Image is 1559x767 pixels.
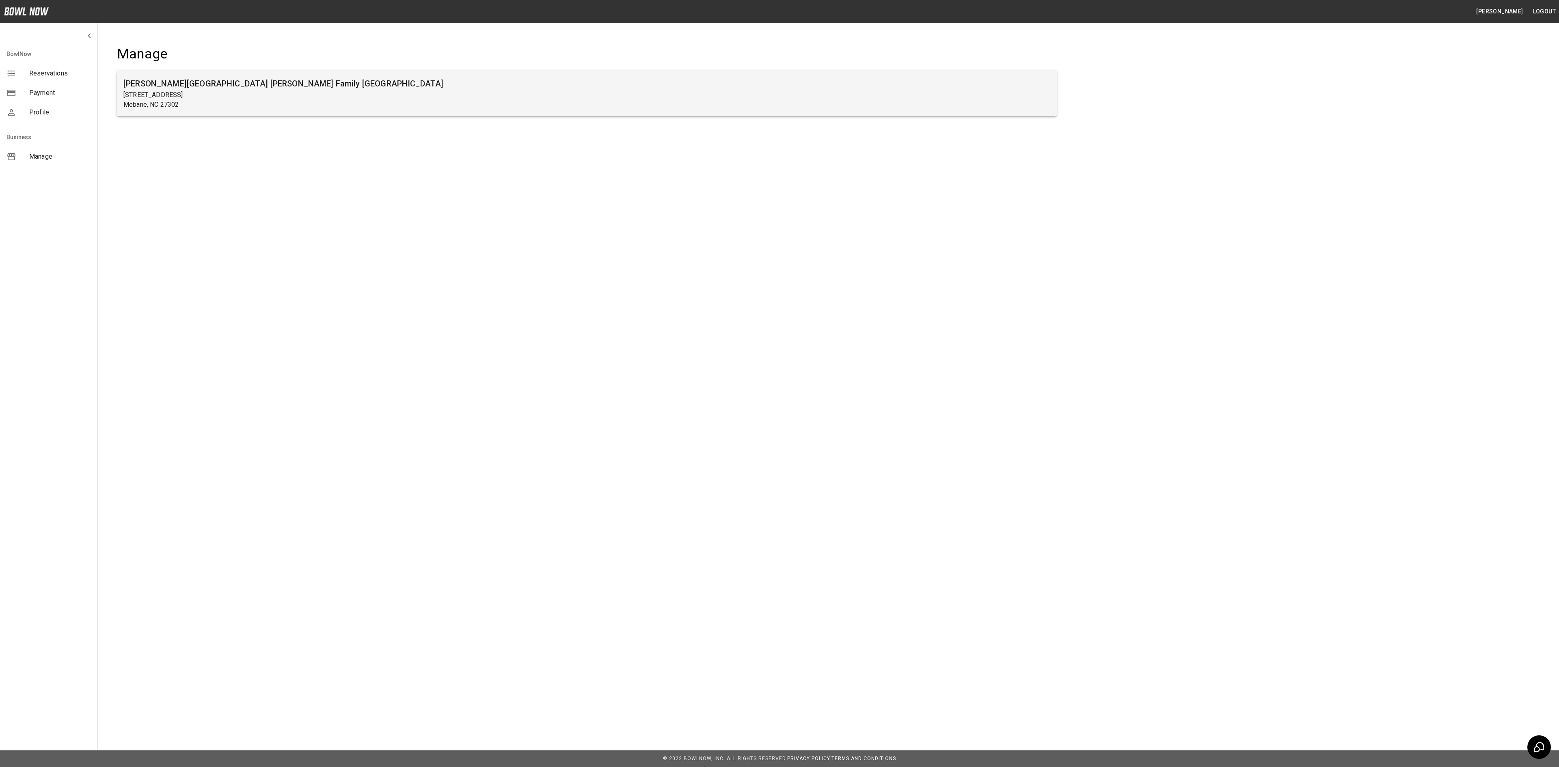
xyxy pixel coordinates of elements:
p: [STREET_ADDRESS] [123,90,1050,100]
span: Payment [29,88,91,98]
button: [PERSON_NAME] [1473,4,1526,19]
a: Terms and Conditions [831,756,896,761]
span: © 2022 BowlNow, Inc. All Rights Reserved. [663,756,787,761]
a: Privacy Policy [787,756,830,761]
p: Mebane, NC 27302 [123,100,1050,110]
button: Logout [1530,4,1559,19]
span: Manage [29,152,91,162]
img: logo [4,7,49,15]
span: Reservations [29,69,91,78]
span: Profile [29,108,91,117]
h4: Manage [117,45,1057,62]
h6: [PERSON_NAME][GEOGRAPHIC_DATA] [PERSON_NAME] Family [GEOGRAPHIC_DATA] [123,77,1050,90]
